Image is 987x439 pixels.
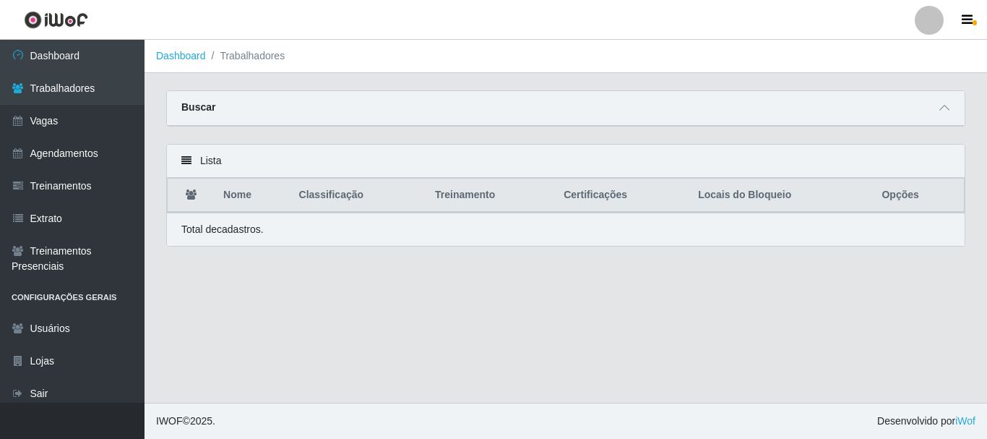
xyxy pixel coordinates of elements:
th: Nome [215,179,290,213]
th: Classificação [290,179,427,213]
th: Certificações [555,179,689,213]
a: iWof [955,415,975,427]
p: Total de cadastros. [181,222,264,237]
div: Lista [167,145,965,178]
span: IWOF [156,415,183,427]
nav: breadcrumb [145,40,987,73]
span: Desenvolvido por [877,414,975,429]
th: Locais do Bloqueio [689,179,873,213]
a: Dashboard [156,50,206,61]
th: Treinamento [426,179,555,213]
th: Opções [873,179,964,213]
img: CoreUI Logo [24,11,88,29]
span: © 2025 . [156,414,215,429]
li: Trabalhadores [206,48,285,64]
strong: Buscar [181,101,215,113]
